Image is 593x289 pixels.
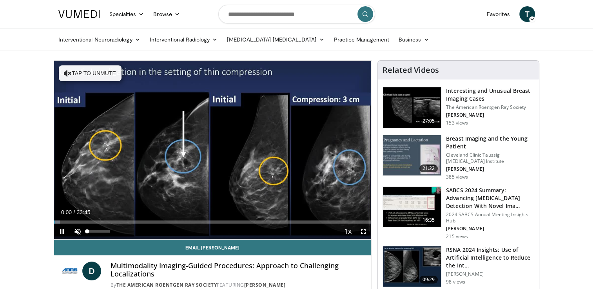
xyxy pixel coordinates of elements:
span: / [74,209,75,215]
a: The American Roentgen Ray Society [116,282,217,288]
a: Interventional Neuroradiology [54,32,145,47]
a: 09:29 RSNA 2024 Insights: Use of Artificial Intelligence to Reduce the Int… [PERSON_NAME] 98 views [383,246,534,287]
button: Tap to unmute [59,65,122,81]
a: 16:35 SABCS 2024 Summary: Advancing [MEDICAL_DATA] Detection With Novel Ima… 2024 SABCS Annual Me... [383,186,534,240]
h3: Breast Imaging and the Young Patient [446,135,534,150]
button: Pause [54,224,70,239]
a: T [519,6,535,22]
img: b2662c16-e796-4604-bfe6-d94919928f7c.150x105_q85_crop-smart_upscale.jpg [383,135,441,176]
span: 21:22 [419,164,438,172]
a: Interventional Radiology [145,32,223,47]
a: Practice Management [329,32,394,47]
p: 98 views [446,279,465,285]
p: [PERSON_NAME] [446,271,534,277]
div: Volume Level [87,230,110,233]
h3: Interesting and Unusual Breast Imaging Cases [446,87,534,103]
a: 21:22 Breast Imaging and the Young Patient Cleveland Clinic Taussig [MEDICAL_DATA] Institute [PER... [383,135,534,180]
p: Cleveland Clinic Taussig [MEDICAL_DATA] Institute [446,152,534,164]
a: [PERSON_NAME] [244,282,286,288]
h4: Related Videos [383,65,439,75]
p: [PERSON_NAME] [446,166,534,172]
img: 250907fd-ef31-422c-bb62-871e612d2387.150x105_q85_crop-smart_upscale.jpg [383,87,441,128]
span: 0:00 [61,209,72,215]
a: D [82,262,101,280]
p: The American Roentgen Ray Society [446,104,534,110]
img: The American Roentgen Ray Society [60,262,79,280]
button: Unmute [70,224,85,239]
span: 16:35 [419,216,438,224]
span: 09:29 [419,276,438,284]
a: Browse [149,6,185,22]
img: 4d13e439-99a8-4c6b-87e3-c0cbbbb073cf.150x105_q85_crop-smart_upscale.jpg [383,246,441,287]
img: 122c7984-b7b8-4e3f-806d-f584ccf2c73d.150x105_q85_crop-smart_upscale.jpg [383,187,441,228]
p: [PERSON_NAME] [446,226,534,232]
p: [PERSON_NAME] [446,112,534,118]
p: 2024 SABCS Annual Meeting Insights Hub [446,211,534,224]
div: By FEATURING [111,282,365,289]
video-js: Video Player [54,61,372,240]
a: Favorites [482,6,515,22]
input: Search topics, interventions [218,5,375,23]
a: Specialties [105,6,149,22]
p: 153 views [446,120,468,126]
a: [MEDICAL_DATA] [MEDICAL_DATA] [222,32,329,47]
h4: Multimodality Imaging-Guided Procedures: Approach to Challenging Localizations [111,262,365,278]
p: 385 views [446,174,468,180]
button: Playback Rate [340,224,355,239]
a: Email [PERSON_NAME] [54,240,372,255]
a: 27:05 Interesting and Unusual Breast Imaging Cases The American Roentgen Ray Society [PERSON_NAME... [383,87,534,128]
img: VuMedi Logo [58,10,100,18]
div: Progress Bar [54,220,372,224]
h3: SABCS 2024 Summary: Advancing [MEDICAL_DATA] Detection With Novel Ima… [446,186,534,210]
p: 215 views [446,233,468,240]
span: 33:45 [76,209,90,215]
span: 27:05 [419,117,438,125]
a: Business [394,32,434,47]
h3: RSNA 2024 Insights: Use of Artificial Intelligence to Reduce the Int… [446,246,534,269]
button: Fullscreen [355,224,371,239]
